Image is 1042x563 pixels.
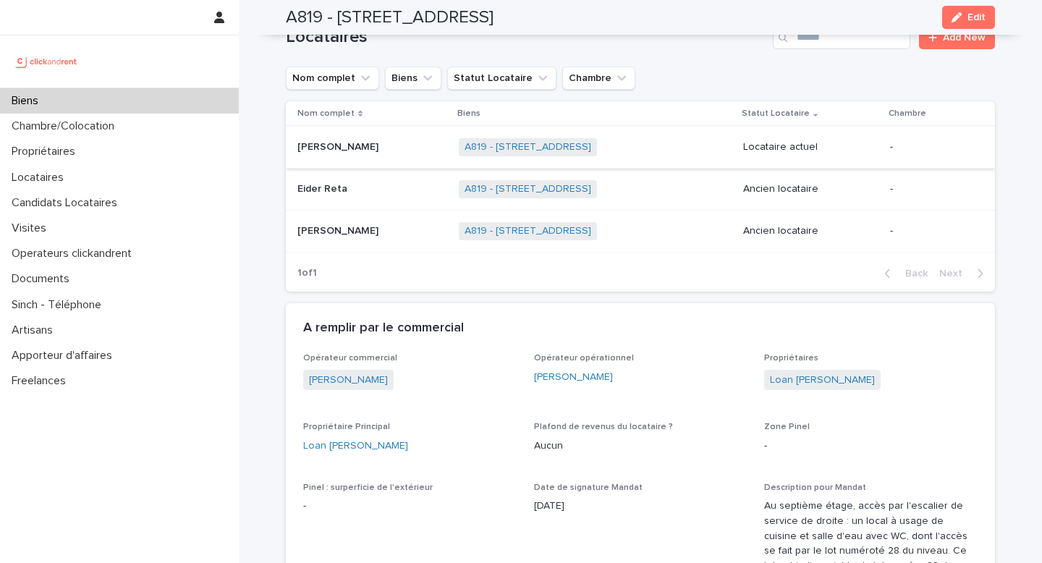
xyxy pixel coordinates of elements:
img: UCB0brd3T0yccxBKYDjQ [12,47,82,76]
p: Nom complet [297,106,355,122]
h2: A remplir par le commercial [303,321,464,336]
p: [DATE] [534,499,747,514]
p: Ancien locataire [743,225,878,237]
button: Statut Locataire [447,67,556,90]
p: - [890,141,972,153]
p: Locataires [6,171,75,185]
p: Ancien locataire [743,183,878,195]
a: A819 - [STREET_ADDRESS] [465,225,591,237]
p: - [764,439,978,454]
p: Artisans [6,323,64,337]
button: Back [873,267,933,280]
span: Next [939,268,971,279]
tr: [PERSON_NAME][PERSON_NAME] A819 - [STREET_ADDRESS] Ancien locataire- [286,210,995,252]
p: - [890,225,972,237]
p: Biens [457,106,480,122]
a: Add New [919,26,995,49]
p: Sinch - Téléphone [6,298,113,312]
button: Chambre [562,67,635,90]
span: Pinel : surperficie de l'extérieur [303,483,433,492]
button: Biens [385,67,441,90]
p: Operateurs clickandrent [6,247,143,261]
span: Opérateur opérationnel [534,354,634,363]
p: Chambre/Colocation [6,119,126,133]
a: [PERSON_NAME] [309,373,388,388]
p: Propriétaires [6,145,87,158]
button: Next [933,267,995,280]
p: 1 of 1 [286,255,329,291]
button: Nom complet [286,67,379,90]
span: Description pour Mandat [764,483,866,492]
p: Freelances [6,374,77,388]
a: Loan [PERSON_NAME] [770,373,875,388]
span: Date de signature Mandat [534,483,643,492]
p: Documents [6,272,81,286]
h1: Locataires [286,27,767,48]
span: Propriétaire Principal [303,423,390,431]
span: Plafond de revenus du locataire ? [534,423,673,431]
a: A819 - [STREET_ADDRESS] [465,141,591,153]
a: Loan [PERSON_NAME] [303,439,408,454]
p: Aucun [534,439,747,454]
span: Edit [967,12,986,22]
span: Zone Pinel [764,423,810,431]
p: Eider Reta [297,180,350,195]
p: Chambre [889,106,926,122]
a: [PERSON_NAME] [534,370,613,385]
h2: A819 - [STREET_ADDRESS] [286,7,494,28]
tr: [PERSON_NAME][PERSON_NAME] A819 - [STREET_ADDRESS] Locataire actuel- [286,127,995,169]
p: Statut Locataire [742,106,810,122]
button: Edit [942,6,995,29]
input: Search [773,26,910,49]
p: [PERSON_NAME] [297,138,381,153]
p: Biens [6,94,50,108]
p: Apporteur d'affaires [6,349,124,363]
span: Back [897,268,928,279]
p: Visites [6,221,58,235]
p: Candidats Locataires [6,196,129,210]
p: - [890,183,972,195]
tr: Eider RetaEider Reta A819 - [STREET_ADDRESS] Ancien locataire- [286,169,995,211]
span: Opérateur commercial [303,354,397,363]
span: Propriétaires [764,354,818,363]
span: Add New [943,33,986,43]
p: Locataire actuel [743,141,878,153]
p: - [303,499,517,514]
p: [PERSON_NAME] [297,222,381,237]
a: A819 - [STREET_ADDRESS] [465,183,591,195]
